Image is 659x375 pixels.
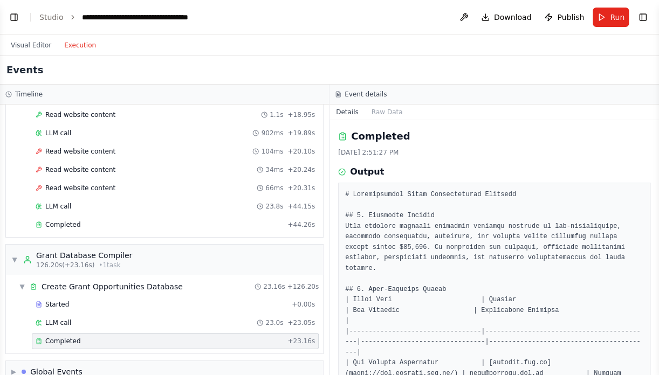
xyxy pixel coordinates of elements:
[36,250,132,261] div: Grant Database Compiler
[42,281,183,292] div: Create Grant Opportunities Database
[287,110,315,119] span: + 18.95s
[261,129,283,137] span: 902ms
[540,8,588,27] button: Publish
[557,12,584,23] span: Publish
[58,39,102,52] button: Execution
[45,147,115,156] span: Read website content
[19,282,25,291] span: ▼
[45,165,115,174] span: Read website content
[265,318,283,327] span: 23.0s
[270,110,283,119] span: 1.1s
[287,147,315,156] span: + 20.10s
[287,184,315,192] span: + 20.31s
[265,202,283,211] span: 23.8s
[287,337,315,345] span: + 23.16s
[45,110,115,119] span: Read website content
[265,184,283,192] span: 66ms
[6,10,22,25] button: Show left sidebar
[338,148,650,157] div: [DATE] 2:51:27 PM
[39,12,203,23] nav: breadcrumb
[265,165,283,174] span: 34ms
[45,129,71,137] span: LLM call
[45,220,80,229] span: Completed
[45,300,69,309] span: Started
[287,129,315,137] span: + 19.89s
[6,63,43,78] h2: Events
[45,318,71,327] span: LLM call
[593,8,629,27] button: Run
[287,165,315,174] span: + 20.24s
[345,90,387,99] h3: Event details
[15,90,43,99] h3: Timeline
[287,318,315,327] span: + 23.05s
[477,8,536,27] button: Download
[329,105,365,120] button: Details
[287,202,315,211] span: + 44.15s
[36,261,94,269] span: 126.20s (+23.16s)
[635,10,650,25] button: Show right sidebar
[292,300,315,309] span: + 0.00s
[494,12,532,23] span: Download
[263,282,285,291] span: 23.16s
[287,282,319,291] span: + 126.20s
[365,105,409,120] button: Raw Data
[39,13,64,22] a: Studio
[99,261,120,269] span: • 1 task
[45,202,71,211] span: LLM call
[45,184,115,192] span: Read website content
[11,255,18,264] span: ▼
[351,129,410,144] h2: Completed
[350,165,384,178] h3: Output
[4,39,58,52] button: Visual Editor
[261,147,283,156] span: 104ms
[287,220,315,229] span: + 44.26s
[45,337,80,345] span: Completed
[610,12,624,23] span: Run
